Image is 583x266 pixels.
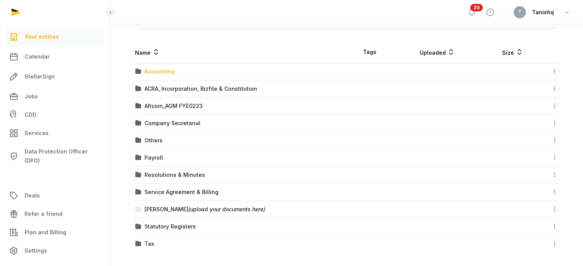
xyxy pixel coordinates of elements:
span: (upload your documents here) [188,206,265,212]
iframe: Chat Widget [445,178,583,266]
span: Your entities [25,32,59,41]
img: folder.svg [135,137,141,144]
span: CDD [25,110,36,119]
a: Your entities [6,28,104,46]
th: Name [135,41,347,63]
span: T [518,10,522,15]
span: Calendar [25,52,50,61]
span: StellarSign [25,72,55,81]
a: Refer a friend [6,205,104,223]
a: Services [6,124,104,142]
img: folder.svg [135,224,141,230]
th: Size [482,41,543,63]
a: Plan and Billing [6,223,104,242]
div: Payroll [145,154,163,162]
img: folder-upload.svg [135,206,141,212]
div: Resolutions & Minutes [145,171,205,179]
img: folder.svg [135,103,141,109]
a: Deals [6,186,104,205]
span: Refer a friend [25,209,62,219]
img: folder.svg [135,155,141,161]
a: Jobs [6,87,104,106]
div: Others [145,137,163,144]
a: StellarSign [6,67,104,86]
div: Tax [145,240,154,248]
img: folder.svg [135,172,141,178]
span: Plan and Billing [25,228,66,237]
th: Tags [347,41,392,63]
img: folder.svg [135,86,141,92]
a: Settings [6,242,104,260]
span: Data Protection Officer (DPO) [25,147,101,165]
span: Tanishq [532,8,554,17]
img: folder.svg [135,189,141,195]
div: Statutory Registers [145,223,196,230]
th: Uploaded [392,41,482,63]
a: Data Protection Officer (DPO) [6,144,104,168]
div: Altcoin_AGM FYE0223 [145,102,203,110]
div: ACRA, Incorporation, Bizfile & Constitution [145,85,257,93]
a: CDD [6,107,104,122]
span: Deals [25,191,40,200]
div: Accounting [145,68,175,75]
div: Company Secretarial [145,119,200,127]
span: Jobs [25,92,38,101]
button: T [514,6,526,18]
span: 20 [470,4,483,11]
div: [PERSON_NAME] [145,206,265,213]
span: Services [25,129,49,138]
img: folder.svg [135,69,141,75]
span: Settings [25,246,47,255]
div: Service Agreement & Billing [145,188,218,196]
img: folder.svg [135,120,141,126]
a: Calendar [6,47,104,66]
img: folder.svg [135,241,141,247]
